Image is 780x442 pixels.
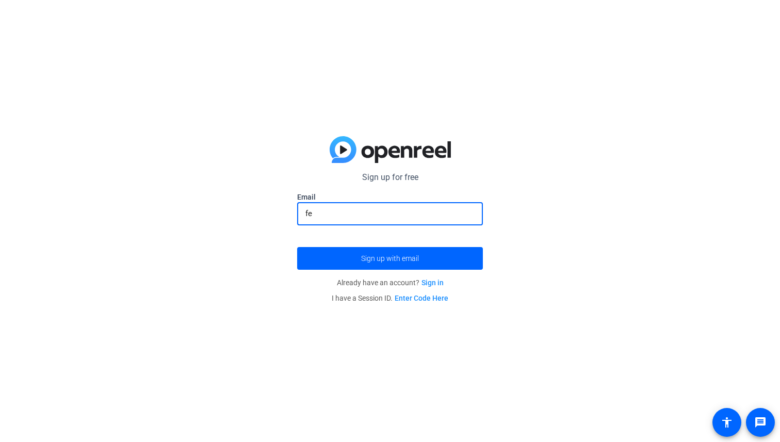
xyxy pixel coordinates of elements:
span: Already have an account? [337,279,444,287]
label: Email [297,192,483,202]
p: Sign up for free [297,171,483,184]
mat-icon: accessibility [721,416,733,429]
button: Sign up with email [297,247,483,270]
span: I have a Session ID. [332,294,448,302]
mat-icon: message [754,416,767,429]
img: blue-gradient.svg [330,136,451,163]
input: Enter Email Address [305,207,475,220]
a: Enter Code Here [395,294,448,302]
a: Sign in [421,279,444,287]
